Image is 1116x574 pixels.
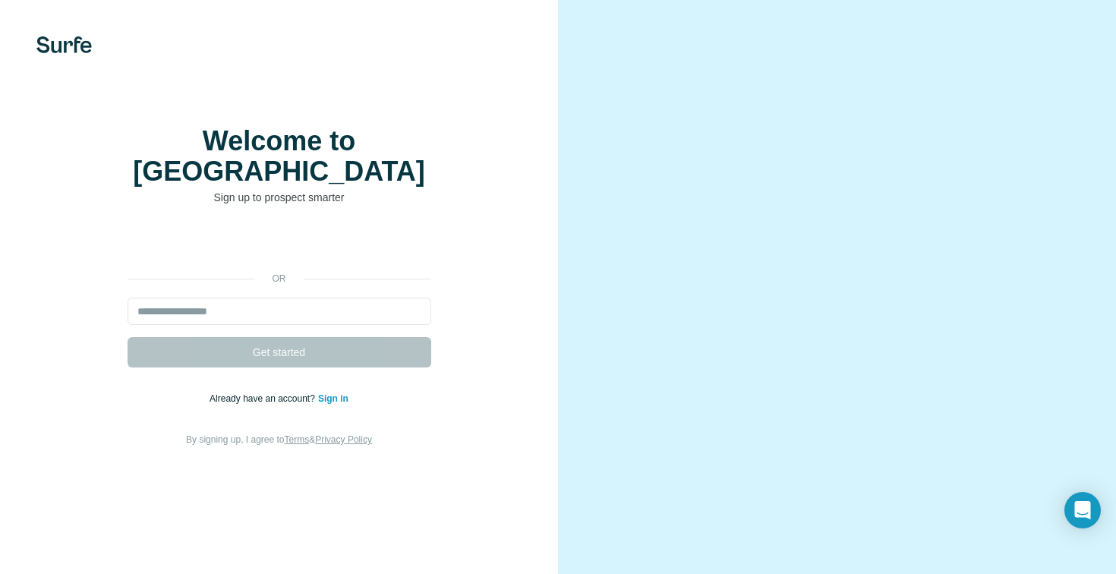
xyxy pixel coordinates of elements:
span: By signing up, I agree to & [186,434,372,445]
h1: Welcome to [GEOGRAPHIC_DATA] [128,126,431,187]
div: Open Intercom Messenger [1064,492,1101,528]
iframe: Sign in with Google Button [120,228,439,261]
img: Surfe's logo [36,36,92,53]
a: Terms [285,434,310,445]
a: Sign in [318,393,348,404]
p: or [255,272,304,285]
span: Already have an account? [210,393,318,404]
a: Privacy Policy [315,434,372,445]
p: Sign up to prospect smarter [128,190,431,205]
